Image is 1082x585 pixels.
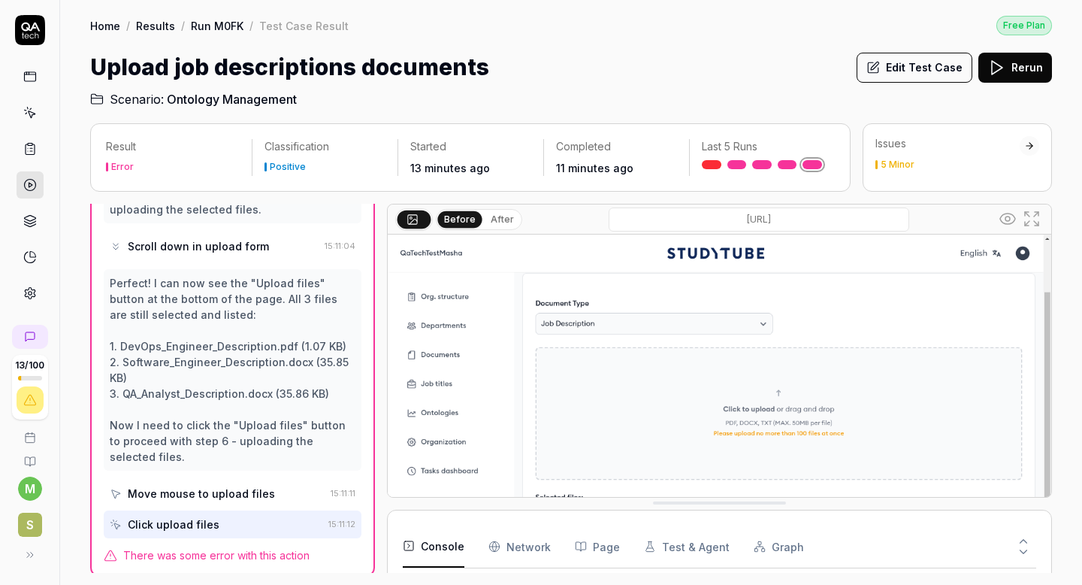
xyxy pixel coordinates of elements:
button: Before [438,211,482,227]
a: Home [90,18,120,33]
span: S [18,513,42,537]
div: / [126,18,130,33]
time: 15:11:04 [325,241,355,251]
button: Test & Agent [644,526,730,568]
span: There was some error with this action [123,547,310,563]
button: Console [403,526,464,568]
button: Move mouse to upload files15:11:11 [104,480,361,508]
p: Started [410,139,531,154]
div: Perfect! I can now see the "Upload files" button at the bottom of the page. All 3 files are still... [110,275,355,465]
time: 13 minutes ago [410,162,490,174]
button: Scroll down in upload form15:11:04 [104,232,361,260]
button: Rerun [978,53,1052,83]
div: 5 Minor [881,160,914,169]
div: Scroll down in upload form [128,238,269,254]
p: Classification [264,139,385,154]
a: Book a call with us [6,420,53,444]
div: Positive [270,162,306,171]
p: Last 5 Runs [702,139,823,154]
div: Free Plan [996,16,1052,35]
a: Scenario:Ontology Management [90,90,297,108]
div: / [249,18,253,33]
h1: Upload job descriptions documents [90,50,489,84]
button: Open in full screen [1020,207,1044,231]
time: 11 minutes ago [556,162,633,174]
div: Error [111,162,134,171]
a: Results [136,18,175,33]
button: Page [575,526,620,568]
button: m [18,477,42,501]
button: Graph [754,526,804,568]
div: Issues [875,136,1020,151]
time: 15:11:11 [331,488,355,499]
button: Network [488,526,551,568]
span: 13 / 100 [15,361,44,370]
div: Click upload files [128,517,219,532]
button: Show all interative elements [996,207,1020,231]
div: Test Case Result [259,18,349,33]
a: Documentation [6,444,53,468]
button: Edit Test Case [857,53,972,83]
p: Result [106,139,240,154]
a: Run M0FK [191,18,243,33]
button: Free Plan [996,15,1052,35]
button: Click upload files15:11:12 [104,511,361,538]
button: After [485,211,520,228]
div: Move mouse to upload files [128,486,275,502]
a: New conversation [12,325,48,349]
button: S [6,501,53,540]
span: Scenario: [107,90,164,108]
time: 15:11:12 [328,519,355,529]
p: Completed [556,139,677,154]
div: / [181,18,185,33]
span: Ontology Management [167,90,297,108]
